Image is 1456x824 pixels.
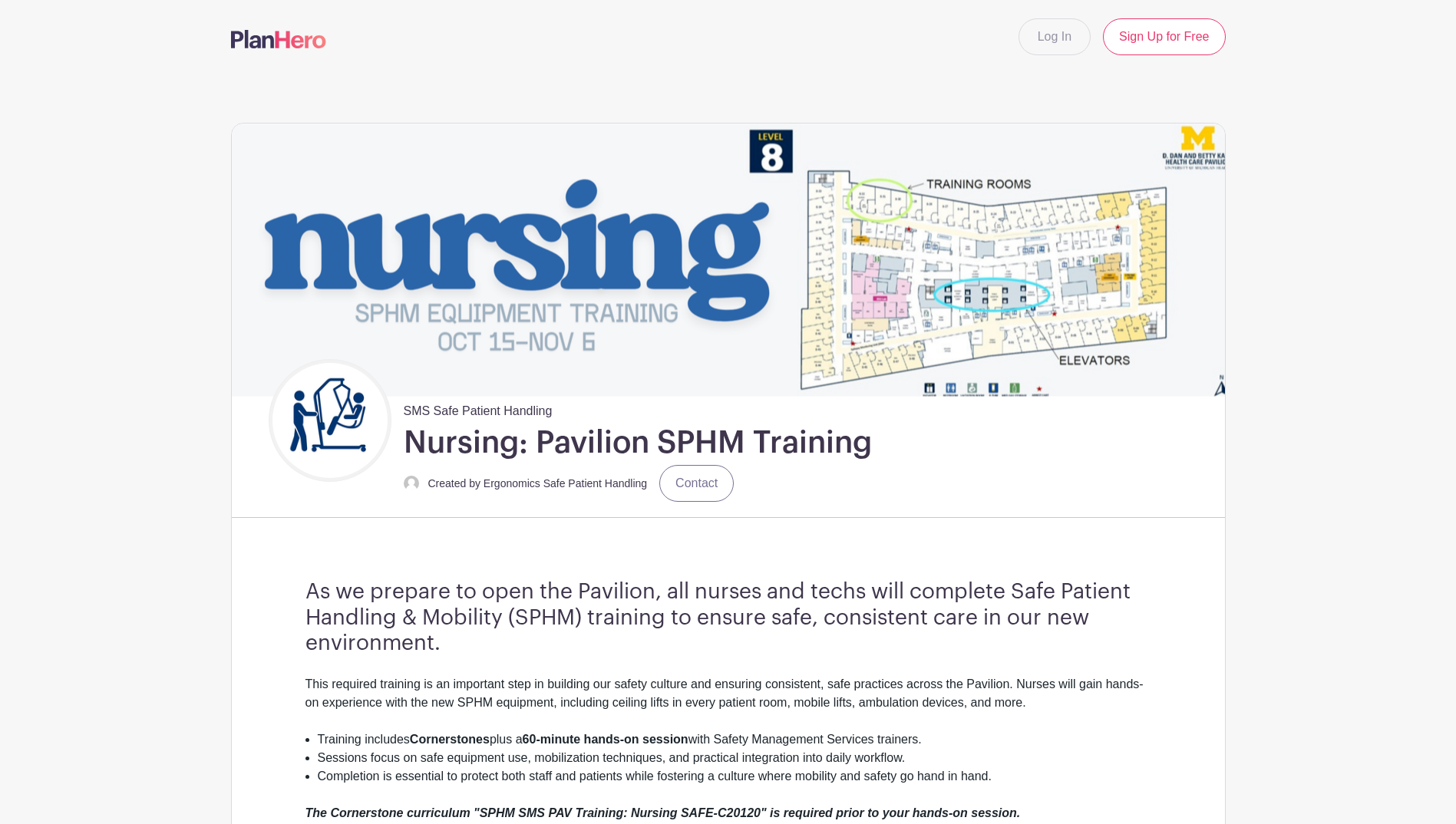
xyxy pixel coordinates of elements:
img: Untitled%20design.png [272,363,388,478]
em: The Cornerstone curriculum "SPHM SMS PAV Training: Nursing SAFE-C20120" is required prior to your... [305,806,1021,819]
strong: 60-minute hands-on session [523,733,688,746]
img: default-ce2991bfa6775e67f084385cd625a349d9dcbb7a52a09fb2fda1e96e2d18dcdb.png [404,476,419,491]
li: Completion is essential to protect both staff and patients while fostering a culture where mobili... [318,767,1151,786]
span: SMS Safe Patient Handling [404,396,553,420]
strong: Cornerstones [410,733,490,746]
h1: Nursing: Pavilion SPHM Training [404,424,872,462]
div: This required training is an important step in building our safety culture and ensuring consisten... [305,675,1151,730]
li: Training includes plus a with Safety Management Services trainers. [318,730,1151,749]
img: event_banner_9715.png [232,124,1225,396]
img: logo-507f7623f17ff9eddc593b1ce0a138ce2505c220e1c5a4e2b4648c50719b7d32.svg [231,30,326,48]
small: Created by Ergonomics Safe Patient Handling [428,477,648,489]
a: Log In [1019,18,1091,55]
li: Sessions focus on safe equipment use, mobilization techniques, and practical integration into dai... [318,749,1151,767]
h3: As we prepare to open the Pavilion, all nurses and techs will complete Safe Patient Handling & Mo... [305,579,1151,657]
a: Contact [659,465,734,502]
a: Sign Up for Free [1103,18,1225,55]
